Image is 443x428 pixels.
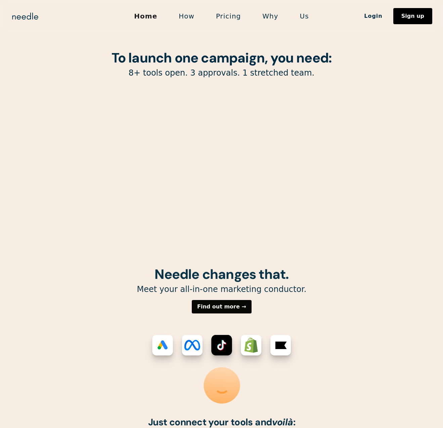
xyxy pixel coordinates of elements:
a: Login [353,10,393,22]
a: How [168,9,205,23]
strong: To launch one campaign, you need: [112,49,332,67]
a: Home [123,9,168,23]
a: Find out more → [192,300,252,313]
a: Pricing [205,9,252,23]
a: Us [289,9,320,23]
a: Why [252,9,289,23]
strong: Needle changes that. [154,265,289,283]
p: Meet your all-in-one marketing conductor. [50,284,393,295]
div: Sign up [401,13,424,19]
a: Sign up [393,8,432,24]
p: 8+ tools open. 3 approvals. 1 stretched team. [50,68,393,78]
div: Find out more → [197,304,246,309]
